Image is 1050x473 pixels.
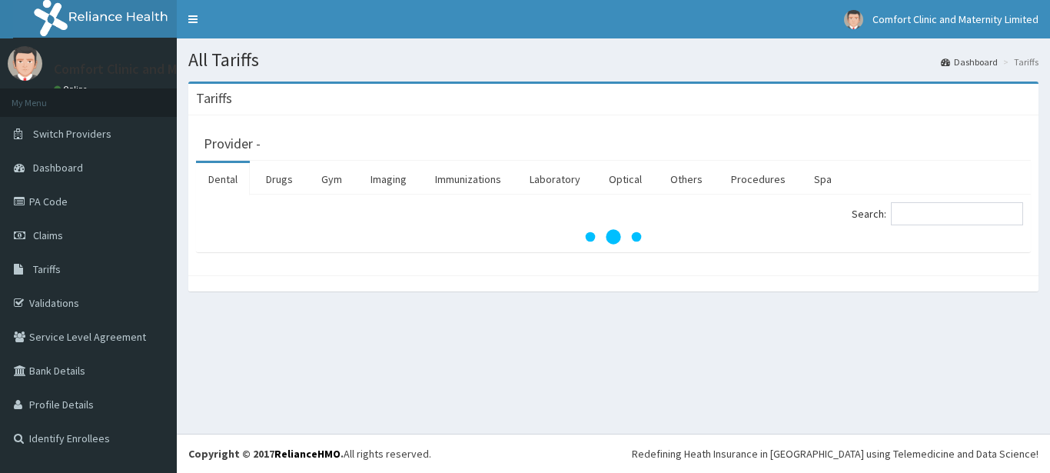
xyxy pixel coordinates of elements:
[423,163,513,195] a: Immunizations
[999,55,1038,68] li: Tariffs
[802,163,844,195] a: Spa
[596,163,654,195] a: Optical
[196,92,232,105] h3: Tariffs
[719,163,798,195] a: Procedures
[54,62,274,76] p: Comfort Clinic and Maternity Limited
[196,163,250,195] a: Dental
[254,163,305,195] a: Drugs
[33,127,111,141] span: Switch Providers
[274,447,341,461] a: RelianceHMO
[33,228,63,242] span: Claims
[872,12,1038,26] span: Comfort Clinic and Maternity Limited
[8,46,42,81] img: User Image
[33,161,83,175] span: Dashboard
[517,163,593,195] a: Laboratory
[54,84,91,95] a: Online
[177,434,1050,473] footer: All rights reserved.
[941,55,998,68] a: Dashboard
[358,163,419,195] a: Imaging
[658,163,715,195] a: Others
[583,206,644,268] svg: audio-loading
[188,50,1038,70] h1: All Tariffs
[891,202,1023,225] input: Search:
[188,447,344,461] strong: Copyright © 2017 .
[632,446,1038,461] div: Redefining Heath Insurance in [GEOGRAPHIC_DATA] using Telemedicine and Data Science!
[309,163,354,195] a: Gym
[33,262,61,276] span: Tariffs
[844,10,863,29] img: User Image
[204,137,261,151] h3: Provider -
[852,202,1023,225] label: Search:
